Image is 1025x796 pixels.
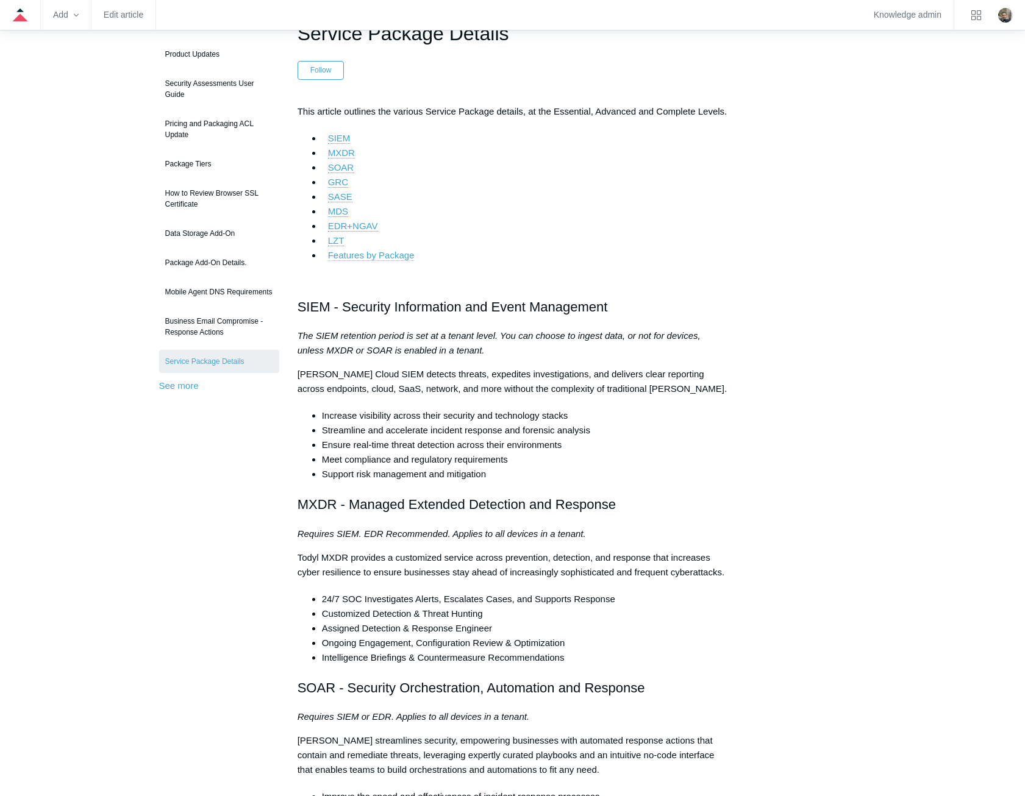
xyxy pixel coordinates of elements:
a: Business Email Compromise - Response Actions [159,310,279,344]
a: Package Tiers [159,152,279,176]
a: EDR+NGAV [328,221,378,232]
button: Follow Article [298,61,345,79]
p: [PERSON_NAME] Cloud SIEM detects threats, expedites investigations, and delivers clear reporting ... [298,367,728,396]
a: Edit article [104,12,143,18]
a: SIEM [328,133,351,144]
em: Requires SIEM. EDR Recommended. Applies to all devices in a tenant. [298,528,586,539]
em: Requires SIEM or EDR. Applies to all devices in a tenant. [298,711,529,722]
li: Ensure real-time threat detection across their environments [322,438,728,452]
a: Features by Package [328,250,415,261]
a: MXDR [328,147,355,158]
img: user avatar [998,8,1013,23]
a: MDS [328,206,348,217]
a: Package Add-On Details. [159,251,279,274]
li: Support risk management and mitigation [322,467,728,482]
zd-hc-trigger: Click your profile icon to open the profile menu [998,8,1013,23]
a: Product Updates [159,43,279,66]
a: SOAR [328,162,354,173]
a: Mobile Agent DNS Requirements [159,280,279,304]
p: This article outlines the various Service Package details, at the Essential, Advanced and Complet... [298,104,728,119]
a: How to Review Browser SSL Certificate [159,182,279,216]
a: Knowledge admin [874,12,941,18]
zd-hc-trigger: Add [53,12,79,18]
li: Increase visibility across their security and technology stacks [322,408,728,423]
a: Security Assessments User Guide [159,72,279,106]
a: SASE [328,191,352,202]
li: Customized Detection & Threat Hunting [322,606,728,621]
a: Data Storage Add-On [159,222,279,245]
p: [PERSON_NAME] streamlines security, empowering businesses with automated response actions that co... [298,733,728,777]
h2: SIEM - Security Information and Event Management [298,275,728,318]
a: Pricing and Packaging ACL Update [159,112,279,146]
li: Ongoing Engagement, Configuration Review & Optimization [322,636,728,650]
a: LZT [328,235,345,246]
a: See more [159,380,199,391]
em: The SIEM retention period is set at a tenant level. You can choose to ingest data, or not for dev... [298,330,701,355]
li: Meet compliance and regulatory requirements [322,452,728,467]
a: GRC [328,177,348,188]
h2: MXDR - Managed Extended Detection and Response [298,494,728,515]
li: 24/7 SOC Investigates Alerts, Escalates Cases, and Supports Response [322,592,728,606]
p: Todyl MXDR provides a customized service across prevention, detection, and response that increase... [298,550,728,580]
li: Assigned Detection & Response Engineer [322,621,728,636]
a: Service Package Details [159,350,279,373]
h1: Service Package Details [298,19,728,48]
h2: SOAR - Security Orchestration, Automation and Response [298,677,728,698]
li: Intelligence Briefings & Countermeasure Recommendations [322,650,728,665]
li: Streamline and accelerate incident response and forensic analysis [322,423,728,438]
